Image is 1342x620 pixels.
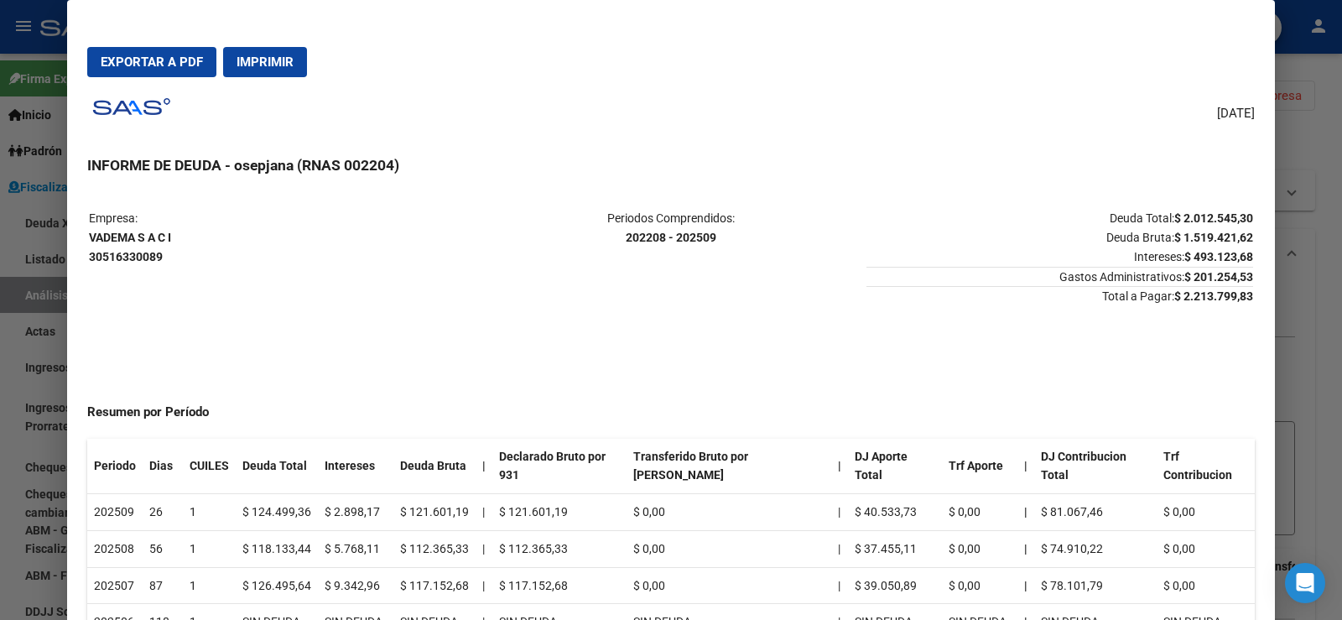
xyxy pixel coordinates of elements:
[942,439,1017,494] th: Trf Aporte
[1017,530,1034,567] th: |
[1174,231,1253,244] strong: $ 1.519.421,62
[1017,567,1034,604] th: |
[476,567,492,604] td: |
[866,286,1253,303] span: Total a Pagar:
[143,530,183,567] td: 56
[393,439,476,494] th: Deuda Bruta
[626,231,716,244] strong: 202208 - 202509
[1174,211,1253,225] strong: $ 2.012.545,30
[89,231,171,263] strong: VADEMA S A C I 30516330089
[866,267,1253,284] span: Gastos Administrativos:
[237,55,294,70] span: Imprimir
[143,439,183,494] th: Dias
[831,494,848,531] td: |
[1184,270,1253,284] strong: $ 201.254,53
[942,530,1017,567] td: $ 0,00
[848,567,942,604] td: $ 39.050,89
[236,567,318,604] td: $ 126.495,64
[476,439,492,494] th: |
[318,530,393,567] td: $ 5.768,11
[848,530,942,567] td: $ 37.455,11
[87,154,1255,176] h3: INFORME DE DEUDA - osepjana (RNAS 002204)
[848,439,942,494] th: DJ Aporte Total
[1034,530,1157,567] td: $ 74.910,22
[393,530,476,567] td: $ 112.365,33
[942,494,1017,531] td: $ 0,00
[87,567,143,604] td: 202507
[492,439,627,494] th: Declarado Bruto por 931
[1285,563,1325,603] div: Open Intercom Messenger
[87,403,1255,422] h4: Resumen por Período
[318,567,393,604] td: $ 9.342,96
[476,494,492,531] td: |
[183,567,236,604] td: 1
[1034,494,1157,531] td: $ 81.067,46
[236,494,318,531] td: $ 124.499,36
[183,530,236,567] td: 1
[1157,530,1255,567] td: $ 0,00
[143,567,183,604] td: 87
[492,494,627,531] td: $ 121.601,19
[318,439,393,494] th: Intereses
[831,530,848,567] td: |
[476,530,492,567] td: |
[87,47,216,77] button: Exportar a PDF
[1157,567,1255,604] td: $ 0,00
[87,439,143,494] th: Periodo
[1217,104,1255,123] span: [DATE]
[477,209,864,247] p: Periodos Comprendidos:
[627,494,831,531] td: $ 0,00
[183,494,236,531] td: 1
[393,494,476,531] td: $ 121.601,19
[1184,250,1253,263] strong: $ 493.123,68
[942,567,1017,604] td: $ 0,00
[236,530,318,567] td: $ 118.133,44
[627,439,831,494] th: Transferido Bruto por [PERSON_NAME]
[223,47,307,77] button: Imprimir
[1034,439,1157,494] th: DJ Contribucion Total
[393,567,476,604] td: $ 117.152,68
[236,439,318,494] th: Deuda Total
[831,567,848,604] td: |
[1174,289,1253,303] strong: $ 2.213.799,83
[1017,439,1034,494] th: |
[143,494,183,531] td: 26
[87,530,143,567] td: 202508
[627,530,831,567] td: $ 0,00
[492,567,627,604] td: $ 117.152,68
[89,209,476,266] p: Empresa:
[492,530,627,567] td: $ 112.365,33
[101,55,203,70] span: Exportar a PDF
[1034,567,1157,604] td: $ 78.101,79
[866,209,1253,266] p: Deuda Total: Deuda Bruta: Intereses:
[1157,494,1255,531] td: $ 0,00
[1017,494,1034,531] th: |
[831,439,848,494] th: |
[1157,439,1255,494] th: Trf Contribucion
[183,439,236,494] th: CUILES
[318,494,393,531] td: $ 2.898,17
[87,494,143,531] td: 202509
[848,494,942,531] td: $ 40.533,73
[627,567,831,604] td: $ 0,00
